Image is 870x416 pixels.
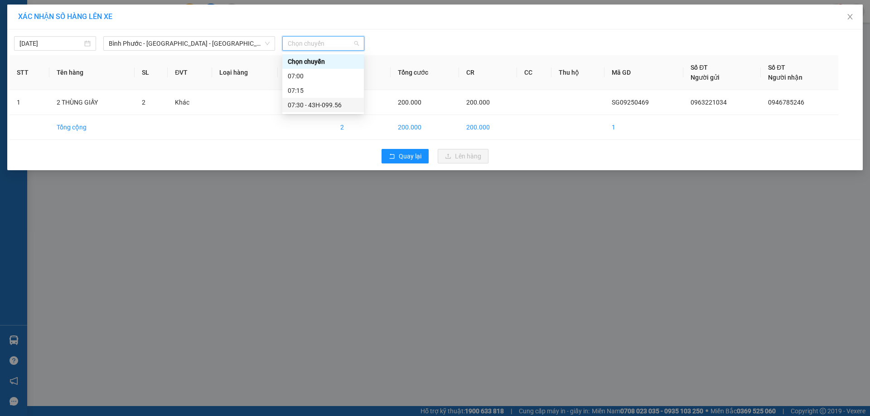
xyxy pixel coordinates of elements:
span: rollback [389,153,395,160]
th: Tổng cước [391,55,459,90]
span: 0946785246 [768,99,804,106]
span: SG09250469 [612,99,649,106]
td: 2 [333,115,391,140]
span: Người nhận [768,74,802,81]
td: 1 [604,115,683,140]
span: Người gửi [691,74,720,81]
th: STT [10,55,49,90]
div: 07:15 [288,86,358,96]
td: 200.000 [391,115,459,140]
td: Khác [168,90,212,115]
th: Thu hộ [551,55,604,90]
th: Ghi chú [278,55,333,90]
th: CR [459,55,517,90]
span: Bình Phước - Bình Dương - Quảng Trị [109,37,270,50]
span: XÁC NHẬN SỐ HÀNG LÊN XE [18,12,112,21]
span: Chọn chuyến [288,37,359,50]
th: Mã GD [604,55,683,90]
th: Loại hàng [212,55,278,90]
th: CC [517,55,551,90]
button: rollbackQuay lại [382,149,429,163]
td: 1 [10,90,49,115]
span: 2 [142,99,145,106]
th: ĐVT [168,55,212,90]
div: Chọn chuyến [288,57,358,67]
span: Số ĐT [691,64,708,71]
span: close [846,13,854,20]
button: uploadLên hàng [438,149,488,163]
span: Số ĐT [768,64,785,71]
th: Tên hàng [49,55,135,90]
td: 200.000 [459,115,517,140]
span: Quay lại [399,151,421,161]
button: Close [837,5,863,30]
div: 07:30 - 43H-099.56 [288,100,358,110]
input: 13/09/2025 [19,38,82,48]
span: 200.000 [398,99,421,106]
td: 2 THÙNG GIẤY [49,90,135,115]
div: Chọn chuyến [282,54,364,69]
span: 0963221034 [691,99,727,106]
th: SL [135,55,168,90]
div: 07:00 [288,71,358,81]
span: 200.000 [466,99,490,106]
span: down [265,41,270,46]
td: Tổng cộng [49,115,135,140]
